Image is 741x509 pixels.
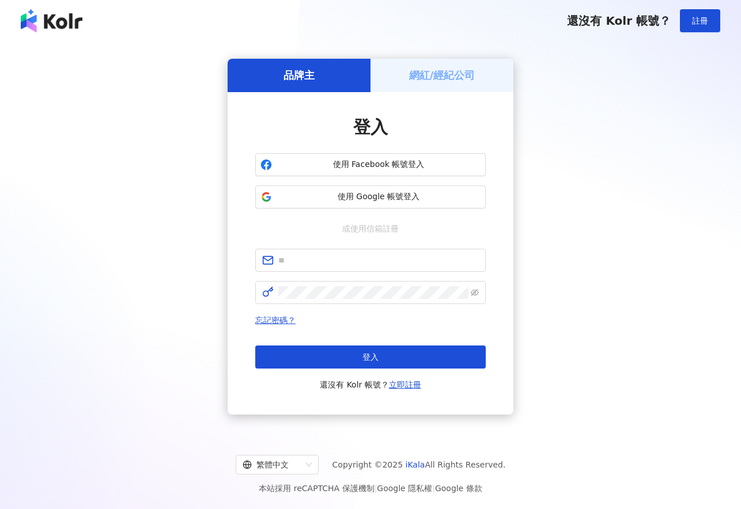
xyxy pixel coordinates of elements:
[435,484,482,493] a: Google 條款
[243,455,301,474] div: 繁體中文
[255,345,486,369] button: 登入
[680,9,720,32] button: 註冊
[277,159,481,170] span: 使用 Facebook 帳號登入
[334,222,407,235] span: 或使用信箱註冊
[255,153,486,176] button: 使用 Facebook 帳號登入
[353,117,388,137] span: 登入
[283,68,315,82] h5: 品牌主
[692,16,708,25] span: 註冊
[471,288,479,297] span: eye-invisible
[21,9,82,32] img: logo
[362,352,379,362] span: 登入
[332,458,506,472] span: Copyright © 2025 All Rights Reserved.
[389,380,421,389] a: 立即註冊
[255,185,486,208] button: 使用 Google 帳號登入
[377,484,432,493] a: Google 隱私權
[277,191,481,203] span: 使用 Google 帳號登入
[406,460,425,469] a: iKala
[259,481,482,495] span: 本站採用 reCAPTCHA 保護機制
[255,316,296,325] a: 忘記密碼？
[375,484,377,493] span: |
[567,14,671,28] span: 還沒有 Kolr 帳號？
[409,68,475,82] h5: 網紅/經紀公司
[432,484,435,493] span: |
[320,378,421,392] span: 還沒有 Kolr 帳號？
